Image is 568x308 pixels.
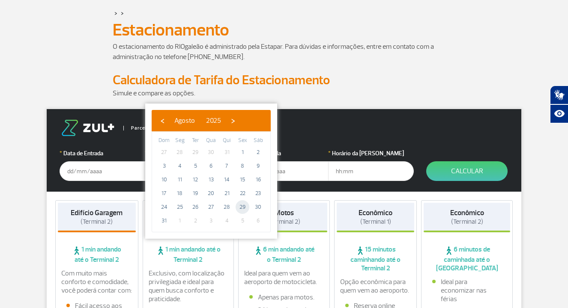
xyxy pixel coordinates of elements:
span: 23 [251,187,265,200]
span: 16 [251,173,265,187]
th: weekday [235,136,251,145]
input: dd/mm/aaaa [60,161,145,181]
p: Ideal para quem vem ao aeroporto de motocicleta. [244,269,324,286]
span: 6 min andando até o Terminal 2 [241,245,327,264]
div: Plugin de acessibilidade da Hand Talk. [550,86,568,123]
span: 27 [204,200,218,214]
span: 31 [220,145,234,159]
span: Agosto [174,116,195,125]
span: 5 [188,159,202,173]
span: 22 [236,187,249,200]
a: > [114,8,117,18]
span: 8 [236,159,249,173]
span: 7 [220,159,234,173]
span: 2 [251,145,265,159]
input: dd/mm/aaaa [243,161,329,181]
strong: Econômico [450,208,484,217]
strong: Econômico [359,208,392,217]
label: Data da Saída [243,149,329,158]
span: 1 [236,145,249,159]
bs-datepicker-navigation-view: ​ ​ ​ [156,115,239,124]
button: Abrir tradutor de língua de sinais. [550,86,568,104]
th: weekday [250,136,266,145]
input: hh:mm [145,161,230,181]
span: 21 [220,187,234,200]
button: › [227,114,239,127]
span: 1 min andando até o Terminal 2 [58,245,136,264]
span: 3 [157,159,171,173]
th: weekday [172,136,188,145]
th: weekday [188,136,203,145]
img: logo-zul.png [60,120,116,136]
span: 27 [157,145,171,159]
span: 25 [173,200,187,214]
span: 30 [251,200,265,214]
span: 26 [188,200,202,214]
span: 31 [157,214,171,228]
span: (Terminal 2) [268,218,300,226]
span: 6 [204,159,218,173]
span: 15 [236,173,249,187]
button: 2025 [200,114,227,127]
span: (Terminal 2) [81,218,113,226]
span: 24 [157,200,171,214]
span: 1 [173,214,187,228]
th: weekday [156,136,172,145]
span: 14 [220,173,234,187]
button: ‹ [156,114,169,127]
label: Horário da Entrada [145,149,230,158]
span: 4 [220,214,234,228]
span: 29 [236,200,249,214]
bs-datepicker-container: calendar [145,104,277,239]
span: 20 [204,187,218,200]
h2: Calculadora de Tarifa do Estacionamento [113,72,455,88]
button: Abrir recursos assistivos. [550,104,568,123]
span: 12 [188,173,202,187]
span: 29 [188,145,202,159]
p: Opção econômica para quem vem ao aeroporto. [340,278,411,295]
th: weekday [219,136,235,145]
span: 17 [157,187,171,200]
label: Data de Entrada [60,149,145,158]
span: 9 [251,159,265,173]
span: 15 minutos caminhando até o Terminal 2 [337,245,415,272]
span: (Terminal 1) [360,218,391,226]
a: > [121,8,124,18]
span: 30 [204,145,218,159]
span: 6 [251,214,265,228]
span: 2025 [206,116,221,125]
h1: Estacionamento [113,23,455,37]
label: Horário da [PERSON_NAME] [328,149,414,158]
p: Exclusivo, com localização privilegiada e ideal para quem busca conforto e praticidade. [149,269,228,303]
p: Com muito mais conforto e comodidade, você poderá contar com: [61,269,132,295]
span: 3 [204,214,218,228]
button: Calcular [426,161,508,181]
strong: Motos [275,208,294,217]
span: 2 [188,214,202,228]
span: 13 [204,173,218,187]
th: weekday [203,136,219,145]
span: 28 [220,200,234,214]
span: 1 min andando até o Terminal 2 [145,245,232,264]
button: Agosto [169,114,200,127]
span: 6 minutos de caminhada até o [GEOGRAPHIC_DATA] [424,245,510,272]
li: Ideal para economizar nas férias [432,278,502,303]
span: 18 [173,187,187,200]
span: 19 [188,187,202,200]
li: Apenas para motos. [249,293,319,302]
span: 5 [236,214,249,228]
input: hh:mm [328,161,414,181]
p: Simule e compare as opções. [113,88,455,98]
p: O estacionamento do RIOgaleão é administrado pela Estapar. Para dúvidas e informações, entre em c... [113,41,455,62]
span: 10 [157,173,171,187]
span: (Terminal 2) [451,218,483,226]
span: Parceiro Oficial [123,126,167,130]
span: 28 [173,145,187,159]
span: 4 [173,159,187,173]
strong: Edifício Garagem [71,208,123,217]
span: 11 [173,173,187,187]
